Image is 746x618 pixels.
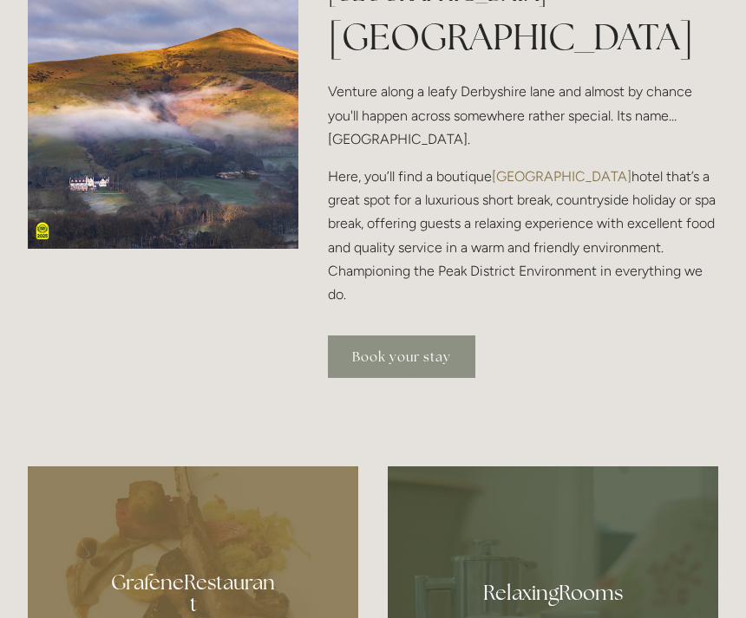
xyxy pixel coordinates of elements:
[328,335,475,378] a: Book your stay
[328,80,718,151] p: Venture along a leafy Derbyshire lane and almost by chance you'll happen across somewhere rather ...
[328,11,718,62] h1: [GEOGRAPHIC_DATA]
[492,168,631,185] a: [GEOGRAPHIC_DATA]
[328,165,718,306] p: Here, you’ll find a boutique hotel that’s a great spot for a luxurious short break, countryside h...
